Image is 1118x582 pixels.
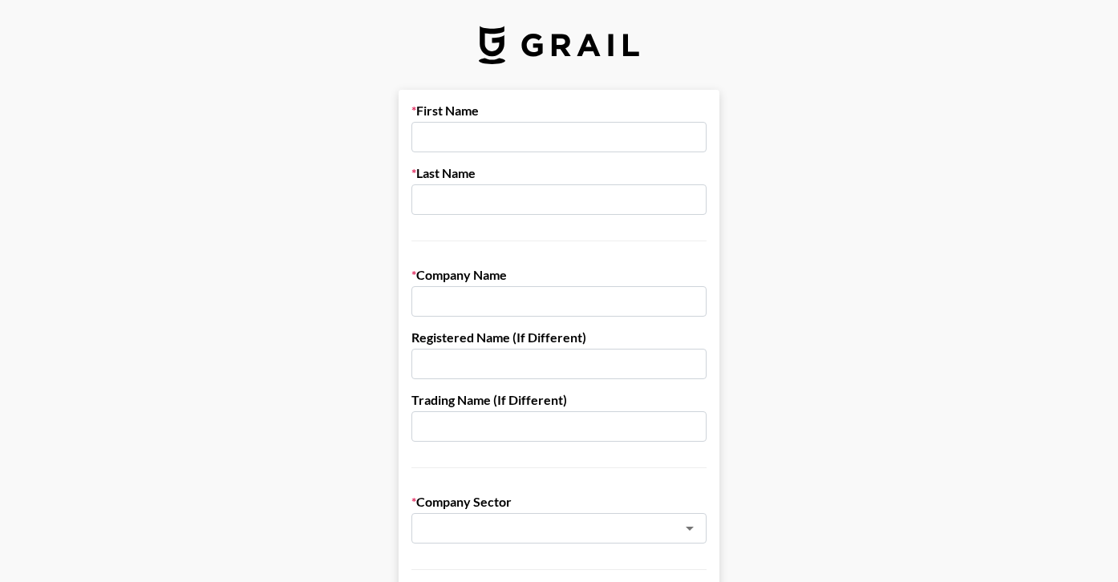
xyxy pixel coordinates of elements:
[411,267,707,283] label: Company Name
[411,165,707,181] label: Last Name
[678,517,701,540] button: Open
[411,329,707,346] label: Registered Name (If Different)
[411,103,707,119] label: First Name
[411,494,707,510] label: Company Sector
[411,392,707,408] label: Trading Name (If Different)
[479,26,639,64] img: Grail Talent Logo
